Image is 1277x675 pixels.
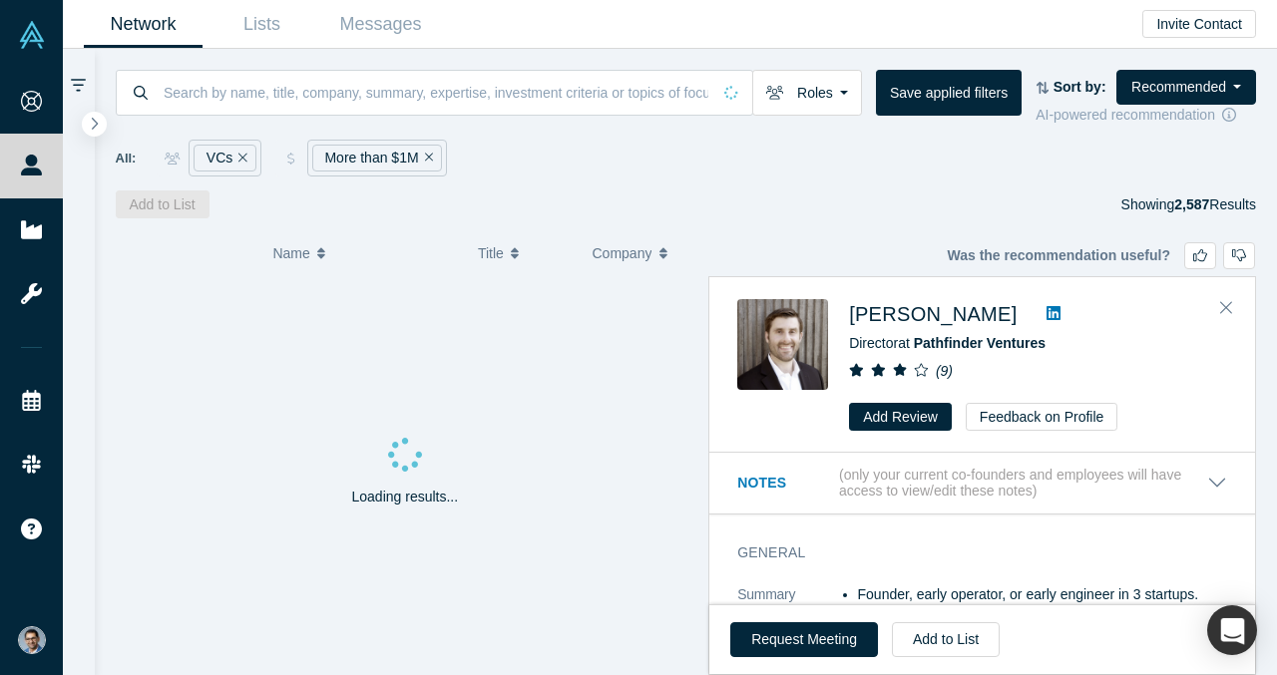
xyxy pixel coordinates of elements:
[737,542,1199,563] h3: General
[1142,10,1256,38] button: Invite Contact
[116,149,137,169] span: All:
[18,21,46,49] img: Alchemist Vault Logo
[737,299,828,390] img: Todd H. Poole's Profile Image
[936,363,953,379] i: ( 9 )
[203,1,321,48] a: Lists
[18,626,46,654] img: VP Singh's Account
[1036,105,1256,126] div: AI-powered recommendation
[162,69,710,116] input: Search by name, title, company, summary, expertise, investment criteria or topics of focus
[737,467,1227,501] button: Notes (only your current co-founders and employees will have access to view/edit these notes)
[1174,196,1256,212] span: Results
[478,232,572,274] button: Title
[116,190,210,218] button: Add to List
[947,242,1255,269] div: Was the recommendation useful?
[321,1,440,48] a: Messages
[1211,292,1241,324] button: Close
[752,70,862,116] button: Roles
[1116,70,1256,105] button: Recommended
[272,232,309,274] span: Name
[593,232,686,274] button: Company
[914,335,1046,351] a: Pathfinder Ventures
[1121,190,1256,218] div: Showing
[892,622,1000,657] button: Add to List
[1054,79,1106,95] strong: Sort by:
[593,232,652,274] span: Company
[730,622,878,657] button: Request Meeting
[876,70,1022,116] button: Save applied filters
[419,147,434,169] button: Remove Filter
[84,1,203,48] a: Network
[232,147,247,169] button: Remove Filter
[966,403,1118,431] button: Feedback on Profile
[839,467,1207,501] p: (only your current co-founders and employees will have access to view/edit these notes)
[1174,196,1209,212] strong: 2,587
[478,232,504,274] span: Title
[272,232,457,274] button: Name
[849,335,1046,351] span: Director at
[737,473,835,494] h3: Notes
[858,584,1227,605] li: Founder, early operator, or early engineer in 3 startups.
[194,145,256,171] div: VCs
[352,487,459,507] p: Loading results...
[849,403,952,431] button: Add Review
[312,145,443,171] div: More than $1M
[849,303,1017,325] a: [PERSON_NAME]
